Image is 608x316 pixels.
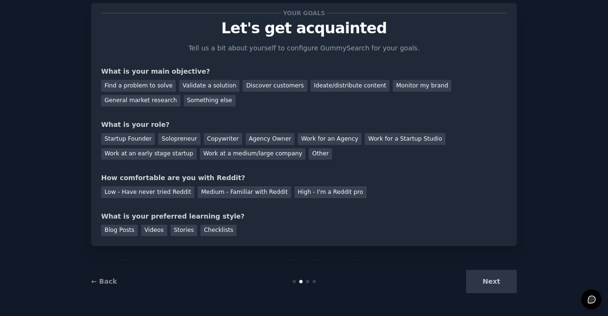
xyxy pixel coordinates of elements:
[101,67,507,77] div: What is your main objective?
[141,225,167,237] div: Videos
[298,133,361,145] div: Work for an Agency
[101,186,194,198] div: Low - Have never tried Reddit
[179,80,239,92] div: Validate a solution
[101,225,138,237] div: Blog Posts
[158,133,200,145] div: Solopreneur
[198,186,291,198] div: Medium - Familiar with Reddit
[200,148,305,160] div: Work at a medium/large company
[101,80,176,92] div: Find a problem to solve
[101,95,180,107] div: General market research
[393,80,451,92] div: Monitor my brand
[184,95,236,107] div: Something else
[101,120,507,130] div: What is your role?
[101,20,507,37] p: Let's get acquainted
[204,133,242,145] div: Copywriter
[101,173,507,183] div: How comfortable are you with Reddit?
[246,133,294,145] div: Agency Owner
[91,278,117,285] a: ← Back
[365,133,445,145] div: Work for a Startup Studio
[309,148,332,160] div: Other
[311,80,389,92] div: Ideate/distribute content
[101,148,197,160] div: Work at an early stage startup
[184,43,424,53] p: Tell us a bit about yourself to configure GummySearch for your goals.
[171,225,197,237] div: Stories
[200,225,237,237] div: Checklists
[101,211,507,221] div: What is your preferred learning style?
[294,186,367,198] div: High - I'm a Reddit pro
[243,80,307,92] div: Discover customers
[281,8,327,18] span: Your goals
[101,133,155,145] div: Startup Founder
